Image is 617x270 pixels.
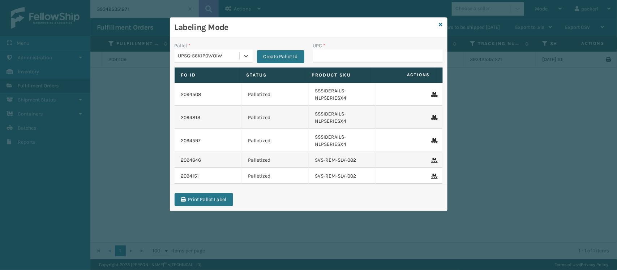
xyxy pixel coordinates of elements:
[175,22,436,33] h3: Labeling Mode
[181,114,201,121] a: 2094813
[257,50,304,63] button: Create Pallet Id
[181,72,233,78] label: Fo Id
[241,106,309,129] td: Palletized
[432,138,436,143] i: Remove From Pallet
[373,69,434,81] span: Actions
[181,137,201,144] a: 2094597
[178,52,240,60] div: UPSG-56KIP0WOIW
[432,92,436,97] i: Remove From Pallet
[241,168,309,184] td: Palletized
[432,158,436,163] i: Remove From Pallet
[247,72,299,78] label: Status
[181,173,199,180] a: 2094151
[181,157,201,164] a: 2094646
[313,42,326,49] label: UPC
[175,193,233,206] button: Print Pallet Label
[241,83,309,106] td: Palletized
[241,152,309,168] td: Palletized
[309,129,376,152] td: SSSIDERAILS-NLPSERIESX4
[309,168,376,184] td: SVS-REM-SLV-002
[312,72,364,78] label: Product SKU
[432,115,436,120] i: Remove From Pallet
[181,91,202,98] a: 2094508
[241,129,309,152] td: Palletized
[309,152,376,168] td: SVS-REM-SLV-002
[309,83,376,106] td: SSSIDERAILS-NLPSERIESX4
[175,42,191,49] label: Pallet
[432,174,436,179] i: Remove From Pallet
[309,106,376,129] td: SSSIDERAILS-NLPSERIESX4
